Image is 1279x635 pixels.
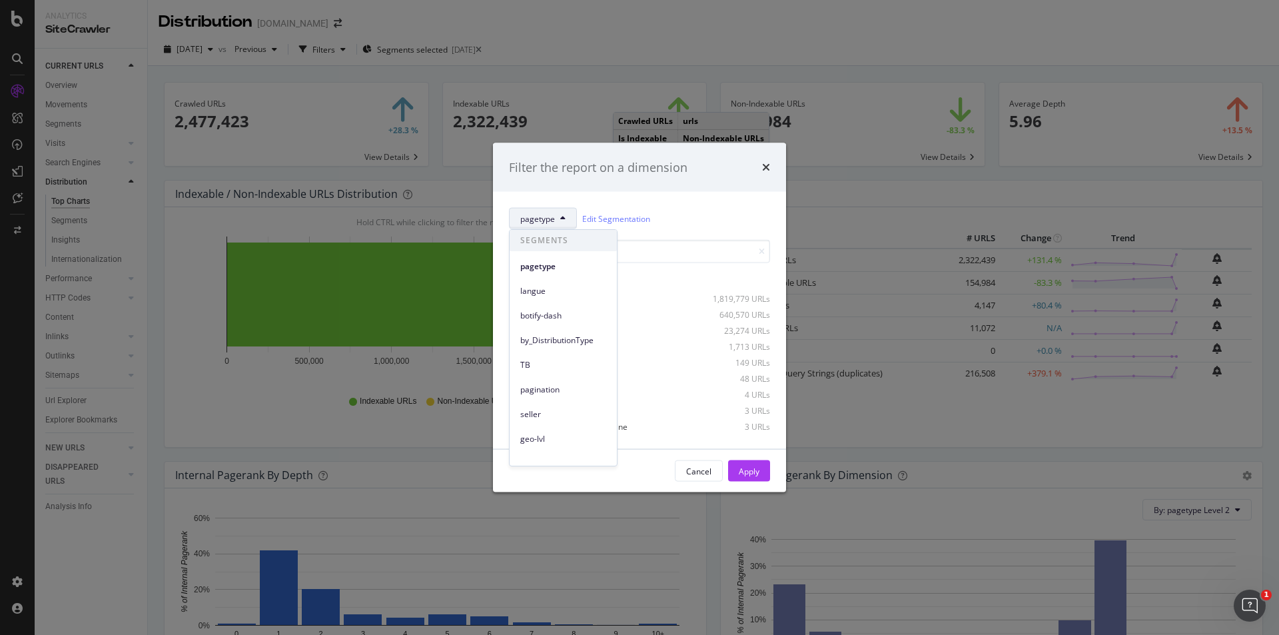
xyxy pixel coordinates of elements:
[705,356,770,368] div: 149 URLs
[509,208,577,229] button: pagetype
[705,340,770,352] div: 1,713 URLs
[520,285,606,297] span: langue
[520,213,555,224] span: pagetype
[705,372,770,384] div: 48 URLs
[509,159,687,176] div: Filter the report on a dimension
[520,458,606,470] span: warning-detail
[520,408,606,420] span: seller
[509,274,770,285] div: Select all data available
[1261,590,1272,600] span: 1
[705,388,770,400] div: 4 URLs
[762,159,770,176] div: times
[686,465,711,476] div: Cancel
[493,143,786,492] div: modal
[520,359,606,371] span: TB
[509,240,770,263] input: Search
[520,433,606,445] span: geo-lvl
[705,420,770,432] div: 3 URLs
[520,261,606,273] span: pagetype
[705,404,770,416] div: 3 URLs
[520,334,606,346] span: by_DistributionType
[510,230,617,251] span: SEGMENTS
[582,211,650,225] a: Edit Segmentation
[705,309,770,320] div: 640,570 URLs
[1234,590,1266,622] iframe: Intercom live chat
[705,324,770,336] div: 23,274 URLs
[520,310,606,322] span: botify-dash
[675,460,723,482] button: Cancel
[739,465,759,476] div: Apply
[520,384,606,396] span: pagination
[728,460,770,482] button: Apply
[705,293,770,304] div: 1,819,779 URLs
